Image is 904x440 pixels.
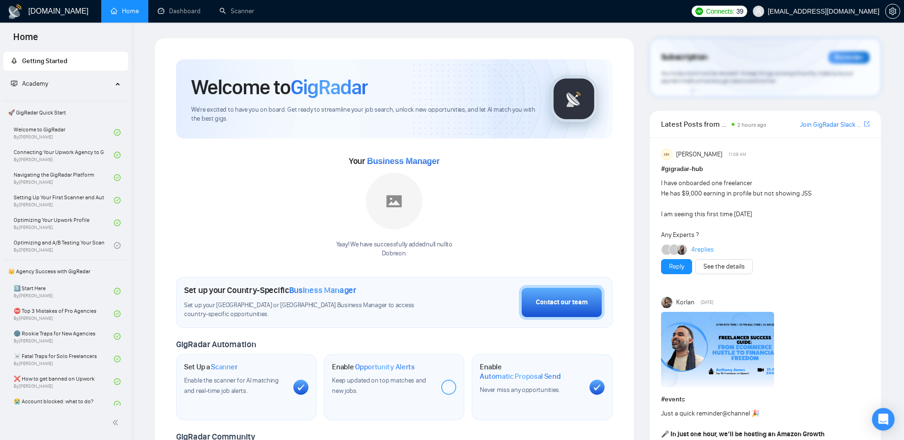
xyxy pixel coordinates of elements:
[886,8,900,15] span: setting
[211,362,237,372] span: Scanner
[11,57,17,64] span: rocket
[367,156,439,166] span: Business Manager
[661,70,853,85] span: Your subscription will be renewed. To keep things running smoothly, make sure your payment method...
[703,261,745,272] a: See the details
[11,80,17,87] span: fund-projection-screen
[14,303,114,324] a: ⛔ Top 3 Mistakes of Pro AgenciesBy[PERSON_NAME]
[536,297,588,308] div: Contact our team
[661,297,672,308] img: Korlan
[355,362,415,372] span: Opportunity Alerts
[14,326,114,347] a: 🌚 Rookie Traps for New AgenciesBy[PERSON_NAME]
[736,6,743,16] span: 39
[661,164,870,174] h1: # gigradar-hub
[661,118,729,130] span: Latest Posts from the GigRadar Community
[336,249,452,258] p: Dobreon .
[480,362,581,381] h1: Enable
[22,57,67,65] span: Getting Started
[191,74,368,100] h1: Welcome to
[289,285,356,295] span: Business Manager
[114,356,121,362] span: check-circle
[114,174,121,181] span: check-circle
[661,178,828,240] div: I have onboarded one freelancer He has $9,000 earning in profile but not showing JSS I am seeing ...
[158,7,201,15] a: dashboardDashboard
[728,150,746,159] span: 11:08 AM
[751,409,759,417] span: 🎉
[519,285,605,320] button: Contact our team
[114,152,121,158] span: check-circle
[114,197,121,204] span: check-circle
[14,394,114,415] a: 😭 Account blocked: what to do?
[114,310,121,317] span: check-circle
[4,262,127,281] span: 👑 Agency Success with GigRadar
[755,8,762,15] span: user
[349,156,440,166] span: Your
[14,122,114,143] a: Welcome to GigRadarBy[PERSON_NAME]
[661,430,669,438] span: 🎤
[14,212,114,233] a: Optimizing Your Upwork ProfileBy[PERSON_NAME]
[14,190,114,211] a: Setting Up Your First Scanner and Auto-BidderBy[PERSON_NAME]
[114,242,121,249] span: check-circle
[14,235,114,256] a: Optimizing and A/B Testing Your Scanner for Better ResultsBy[PERSON_NAME]
[480,372,560,381] span: Automatic Proposal Send
[219,7,254,15] a: searchScanner
[291,74,368,100] span: GigRadar
[885,8,900,15] a: setting
[332,362,415,372] h1: Enable
[872,408,895,431] div: Open Intercom Messenger
[661,49,708,65] span: Subscription
[22,80,48,88] span: Academy
[885,4,900,19] button: setting
[112,418,121,427] span: double-left
[8,4,23,19] img: logo
[11,80,48,88] span: Academy
[864,120,870,128] span: export
[695,8,703,15] img: upwork-logo.png
[184,301,436,319] span: Set up your [GEOGRAPHIC_DATA] or [GEOGRAPHIC_DATA] Business Manager to access country-specific op...
[114,378,121,385] span: check-circle
[706,6,734,16] span: Connects:
[14,167,114,188] a: Navigating the GigRadar PlatformBy[PERSON_NAME]
[676,149,722,160] span: [PERSON_NAME]
[864,120,870,129] a: export
[3,52,128,71] li: Getting Started
[661,312,774,387] img: F09H8TEEYJG-Anthony%20James.png
[676,297,694,308] span: Korlan
[191,106,535,123] span: We're excited to have you on board. Get ready to streamline your job search, unlock new opportuni...
[737,122,767,128] span: 2 hours ago
[722,409,750,417] span: @channel
[114,129,121,136] span: check-circle
[691,245,714,254] a: 4replies
[14,145,114,165] a: Connecting Your Upwork Agency to GigRadarBy[PERSON_NAME]
[366,173,422,229] img: placeholder.png
[661,394,870,405] h1: # events
[800,120,862,130] a: Join GigRadar Slack Community
[111,7,139,15] a: homeHome
[661,259,692,274] button: Reply
[114,288,121,294] span: check-circle
[14,349,114,369] a: ☠️ Fatal Traps for Solo FreelancersBy[PERSON_NAME]
[677,244,687,255] img: Mariia Heshka
[114,401,121,407] span: check-circle
[828,51,870,64] div: Reminder
[114,333,121,340] span: check-circle
[4,103,127,122] span: 🚀 GigRadar Quick Start
[701,298,713,307] span: [DATE]
[332,376,426,395] span: Keep updated on top matches and new jobs.
[114,220,121,226] span: check-circle
[176,339,256,350] span: GigRadar Automation
[6,30,46,50] span: Home
[480,386,560,394] span: Never miss any opportunities.
[695,259,753,274] button: See the details
[550,75,597,122] img: gigradar-logo.png
[184,362,237,372] h1: Set Up a
[14,371,114,392] a: ❌ How to get banned on UpworkBy[PERSON_NAME]
[662,149,672,160] div: MH
[336,240,452,258] div: Yaay! We have successfully added null null to
[669,261,684,272] a: Reply
[184,285,356,295] h1: Set up your Country-Specific
[184,376,279,395] span: Enable the scanner for AI matching and real-time job alerts.
[14,281,114,301] a: 1️⃣ Start HereBy[PERSON_NAME]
